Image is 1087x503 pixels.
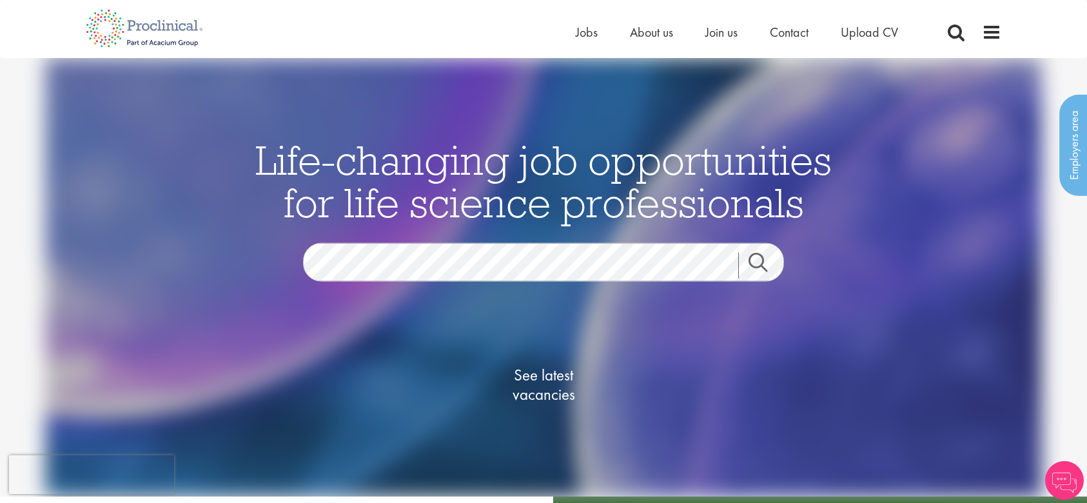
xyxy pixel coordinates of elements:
span: Life-changing job opportunities for life science professionals [255,134,832,228]
img: Chatbot [1045,461,1084,500]
iframe: reCAPTCHA [9,455,174,494]
a: Jobs [576,24,598,41]
a: About us [630,24,673,41]
a: Job search submit button [738,253,794,279]
img: candidate home [45,58,1041,497]
a: Contact [770,24,808,41]
a: Join us [705,24,738,41]
a: See latestvacancies [479,314,608,456]
a: Upload CV [841,24,898,41]
span: See latest vacancies [479,366,608,404]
